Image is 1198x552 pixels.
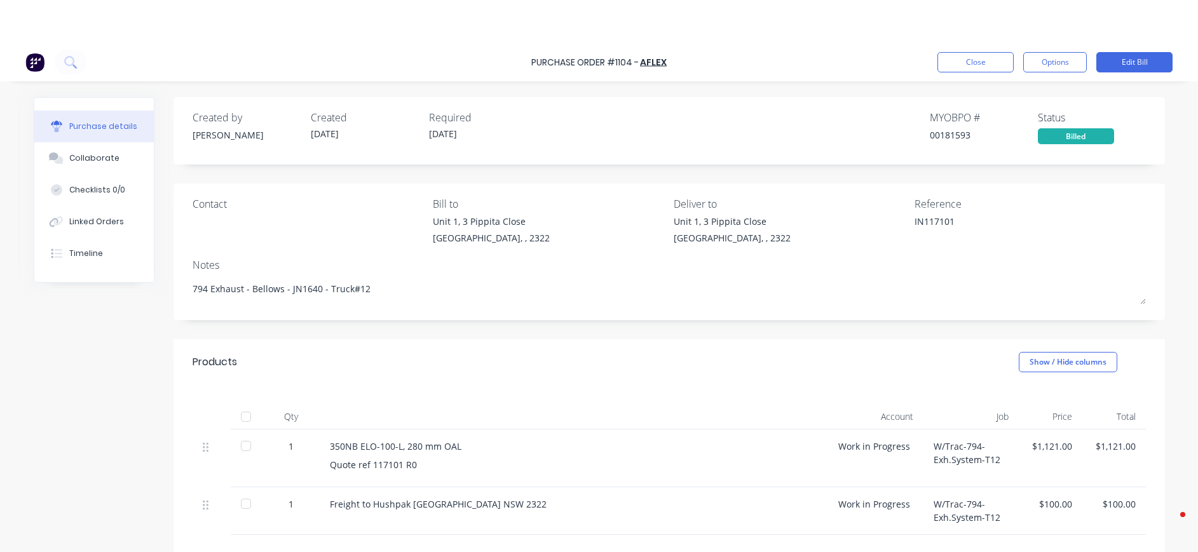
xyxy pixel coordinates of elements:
div: Purchase Order #1104 - [531,56,639,69]
div: Status [1038,110,1146,125]
div: Qty [262,404,320,429]
button: Purchase details [34,111,154,142]
div: Checklists 0/0 [69,184,125,196]
div: Work in Progress [828,429,923,487]
img: Factory [25,53,44,72]
div: Work in Progress [828,487,923,535]
div: Unit 1, 3 Pippita Close [674,215,791,228]
div: Products [193,354,237,370]
div: MYOB PO # [930,110,1038,125]
div: Notes [193,257,1146,273]
div: W/Trac-794-Exh.System-T12 [923,487,1019,535]
div: Created by [193,110,301,125]
iframe: Intercom live chat [1155,509,1185,539]
div: Collaborate [69,152,119,164]
button: Close [937,52,1014,72]
div: Bill to [433,196,664,212]
div: 00181593 [930,128,1038,142]
div: Account [828,404,923,429]
button: Linked Orders [34,206,154,238]
div: Quote ref 117101 R0 [330,458,818,471]
button: Show / Hide columns [1019,352,1117,372]
div: [GEOGRAPHIC_DATA], , 2322 [674,231,791,245]
div: Required [429,110,537,125]
button: Checklists 0/0 [34,174,154,206]
div: Purchase details [69,121,137,132]
div: [GEOGRAPHIC_DATA], , 2322 [433,231,550,245]
div: W/Trac-794-Exh.System-T12 [923,429,1019,487]
div: $100.00 [1092,497,1136,511]
div: 350NB ELO-100-L, 280 mm OAL [330,440,818,453]
div: Total [1082,404,1146,429]
div: Contact [193,196,424,212]
button: Collaborate [34,142,154,174]
button: Options [1023,52,1087,72]
div: Billed [1038,128,1114,144]
div: Linked Orders [69,216,124,227]
div: Deliver to [674,196,905,212]
div: Job [923,404,1019,429]
div: Reference [915,196,1146,212]
div: [PERSON_NAME] [193,128,301,142]
textarea: IN117101 [915,215,1073,243]
div: Timeline [69,248,103,259]
a: Aflex [640,56,667,69]
button: Timeline [34,238,154,269]
div: $1,121.00 [1029,440,1072,453]
div: Price [1019,404,1082,429]
div: Freight to Hushpak [GEOGRAPHIC_DATA] NSW 2322 [330,497,818,511]
div: 1 [273,497,310,511]
div: 1 [273,440,310,453]
div: Created [311,110,419,125]
div: $100.00 [1029,497,1072,511]
textarea: 794 Exhaust - Bellows - JN1640 - Truck#12 [193,276,1146,304]
div: $1,121.00 [1092,440,1136,453]
div: Unit 1, 3 Pippita Close [433,215,550,228]
button: Edit Bill [1096,52,1173,72]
